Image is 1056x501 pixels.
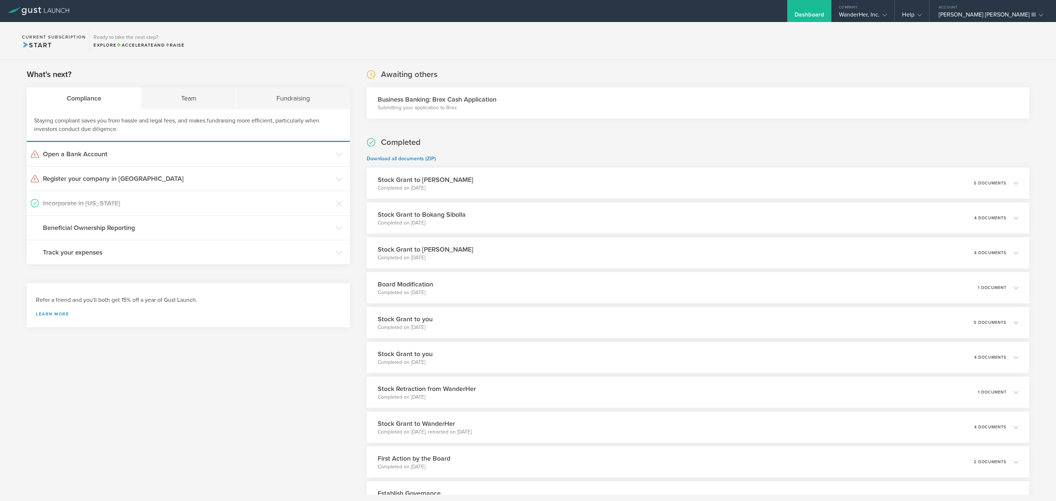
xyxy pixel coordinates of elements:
p: 1 document [978,286,1006,290]
p: 4 documents [974,425,1006,429]
h3: Refer a friend and you'll both get 15% off a year of Gust Launch. [36,296,341,304]
h2: Awaiting others [381,69,437,80]
p: 1 document [978,390,1006,394]
div: Dashboard [795,11,824,22]
h3: Stock Grant to [PERSON_NAME] [378,245,473,254]
p: Completed on [DATE] [378,359,433,366]
h3: First Action by the Board [378,454,450,463]
p: Submitting your application to Brex [378,104,496,111]
div: Compliance [27,87,141,109]
h3: Incorporate in [US_STATE] [43,198,332,208]
p: Completed on [DATE] [378,324,433,331]
p: 2 documents [974,460,1006,464]
div: Fundraising [236,87,349,109]
h3: Board Modification [378,279,433,289]
h2: Current Subscription [22,35,86,39]
div: Staying compliant saves you from hassle and legal fees, and makes fundraising more efficient, par... [27,109,350,142]
p: Completed on [DATE] [378,219,466,227]
p: Completed on [DATE] [378,289,433,296]
h3: Stock Grant to you [378,349,433,359]
p: Completed on [DATE] [378,184,473,192]
div: Ready to take the next step?ExploreAccelerateandRaise [89,29,188,52]
div: WanderHer, Inc. [839,11,887,22]
p: 4 documents [974,216,1006,220]
div: Widget de chat [1019,466,1056,501]
span: and [117,43,165,48]
p: Completed on [DATE] [378,254,473,262]
p: 5 documents [974,181,1006,185]
a: Learn more [36,312,341,316]
div: Help [902,11,921,22]
h3: Stock Grant to Bokang Sibolla [378,210,466,219]
h3: Open a Bank Account [43,149,332,159]
h3: Stock Retraction from WanderHer [378,384,476,394]
p: 4 documents [974,355,1006,359]
h3: Beneficial Ownership Reporting [43,223,332,233]
h3: Stock Grant to WanderHer [378,419,472,428]
p: Completed on [DATE] [378,394,476,401]
h3: Business Banking: Brex Cash Application [378,95,496,104]
span: Start [22,41,52,49]
span: Raise [165,43,184,48]
h3: Ready to take the next step? [93,35,184,40]
h3: Establish Governance [378,489,441,498]
span: Accelerate [117,43,154,48]
a: Download all documents (ZIP) [367,156,436,162]
div: Explore [93,42,184,48]
h2: What's next? [27,69,71,80]
div: [PERSON_NAME] [PERSON_NAME] III [939,11,1043,22]
p: 5 documents [974,321,1006,325]
h3: Stock Grant to [PERSON_NAME] [378,175,473,184]
h3: Track your expenses [43,248,332,257]
div: Team [141,87,236,109]
h3: Register your company in [GEOGRAPHIC_DATA] [43,174,332,183]
h3: Stock Grant to you [378,314,433,324]
h2: Completed [381,137,421,148]
p: 4 documents [974,251,1006,255]
p: Completed on [DATE], retracted on [DATE] [378,428,472,436]
p: Completed on [DATE] [378,463,450,471]
iframe: Chat Widget [1019,466,1056,501]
